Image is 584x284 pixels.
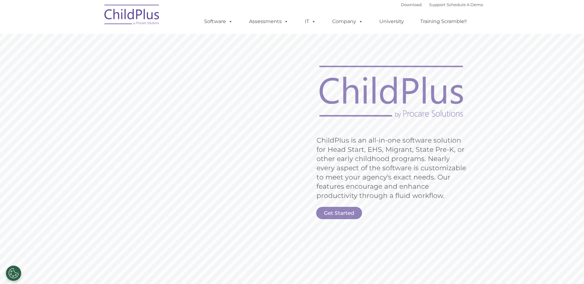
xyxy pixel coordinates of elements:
font: | [401,2,483,7]
a: Support [429,2,445,7]
a: Download [401,2,422,7]
img: ChildPlus by Procare Solutions [101,0,163,31]
a: IT [299,15,322,28]
a: Get Started [316,207,362,219]
a: Assessments [243,15,295,28]
a: University [373,15,410,28]
a: Training Scramble!! [414,15,473,28]
button: Cookies Settings [6,266,21,281]
rs-layer: ChildPlus is an all-in-one software solution for Head Start, EHS, Migrant, State Pre-K, or other ... [316,136,469,200]
a: Schedule A Demo [447,2,483,7]
a: Company [326,15,369,28]
a: Software [198,15,239,28]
